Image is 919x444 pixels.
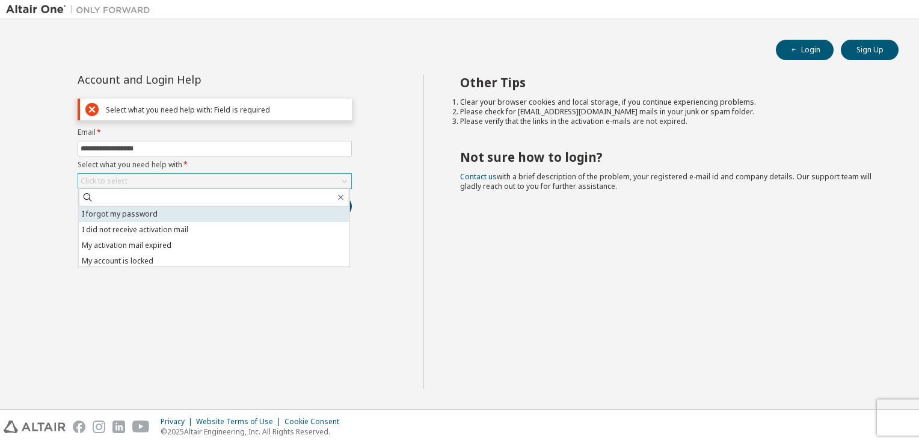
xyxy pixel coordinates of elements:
[73,421,85,433] img: facebook.svg
[112,421,125,433] img: linkedin.svg
[106,105,346,114] div: Select what you need help with: Field is required
[81,176,128,186] div: Click to select
[460,117,878,126] li: Please verify that the links in the activation e-mails are not expired.
[284,417,346,427] div: Cookie Consent
[161,417,196,427] div: Privacy
[4,421,66,433] img: altair_logo.svg
[78,75,297,84] div: Account and Login Help
[460,171,497,182] a: Contact us
[78,160,352,170] label: Select what you need help with
[93,421,105,433] img: instagram.svg
[79,206,349,222] li: I forgot my password
[161,427,346,437] p: © 2025 Altair Engineering, Inc. All Rights Reserved.
[460,171,871,191] span: with a brief description of the problem, your registered e-mail id and company details. Our suppo...
[460,149,878,165] h2: Not sure how to login?
[460,75,878,90] h2: Other Tips
[6,4,156,16] img: Altair One
[196,417,284,427] div: Website Terms of Use
[460,107,878,117] li: Please check for [EMAIL_ADDRESS][DOMAIN_NAME] mails in your junk or spam folder.
[841,40,899,60] button: Sign Up
[460,97,878,107] li: Clear your browser cookies and local storage, if you continue experiencing problems.
[78,128,352,137] label: Email
[78,174,351,188] div: Click to select
[776,40,834,60] button: Login
[132,421,150,433] img: youtube.svg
